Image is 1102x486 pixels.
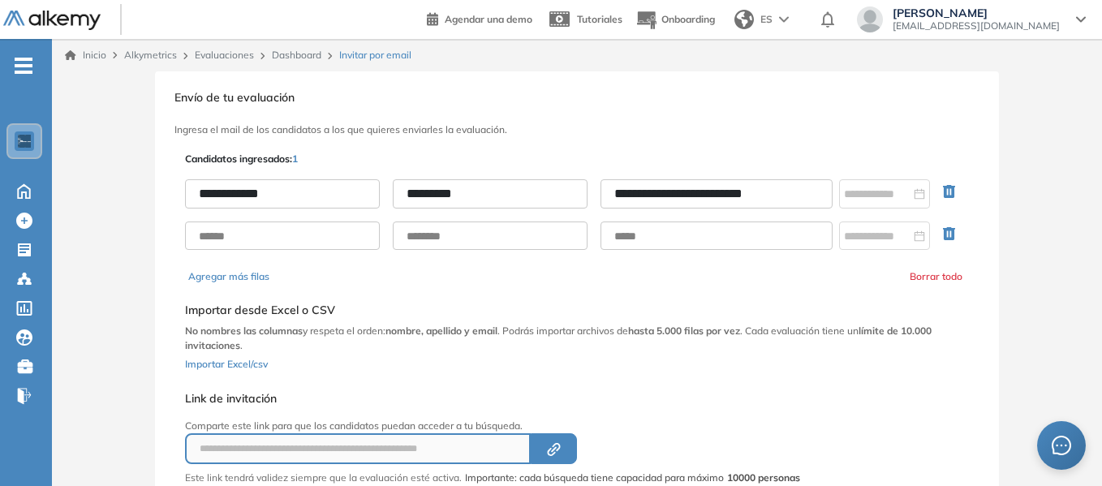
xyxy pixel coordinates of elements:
[734,10,754,29] img: world
[185,358,268,370] span: Importar Excel/csv
[760,12,773,27] span: ES
[195,49,254,61] a: Evaluaciones
[577,13,622,25] span: Tutoriales
[174,124,979,135] h3: Ingresa el mail de los candidatos a los que quieres enviarles la evaluación.
[661,13,715,25] span: Onboarding
[272,49,321,61] a: Dashboard
[635,2,715,37] button: Onboarding
[292,153,298,165] span: 1
[185,325,303,337] b: No nombres las columnas
[1052,436,1071,455] span: message
[15,64,32,67] i: -
[185,353,268,372] button: Importar Excel/csv
[185,152,298,166] p: Candidatos ingresados:
[445,13,532,25] span: Agendar una demo
[185,392,800,406] h5: Link de invitación
[3,11,101,31] img: Logo
[185,419,800,433] p: Comparte este link para que los candidatos puedan acceder a tu búsqueda.
[188,269,269,284] button: Agregar más filas
[893,19,1060,32] span: [EMAIL_ADDRESS][DOMAIN_NAME]
[427,8,532,28] a: Agendar una demo
[910,269,962,284] button: Borrar todo
[385,325,497,337] b: nombre, apellido y email
[465,471,800,485] span: Importante: cada búsqueda tiene capacidad para máximo
[339,48,411,62] span: Invitar por email
[124,49,177,61] span: Alkymetrics
[65,48,106,62] a: Inicio
[185,324,969,353] p: y respeta el orden: . Podrás importar archivos de . Cada evaluación tiene un .
[628,325,740,337] b: hasta 5.000 filas por vez
[174,91,979,105] h3: Envío de tu evaluación
[893,6,1060,19] span: [PERSON_NAME]
[779,16,789,23] img: arrow
[18,135,31,148] img: https://assets.alkemy.org/workspaces/1802/d452bae4-97f6-47ab-b3bf-1c40240bc960.jpg
[727,471,800,484] strong: 10000 personas
[185,303,969,317] h5: Importar desde Excel o CSV
[185,471,462,485] p: Este link tendrá validez siempre que la evaluación esté activa.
